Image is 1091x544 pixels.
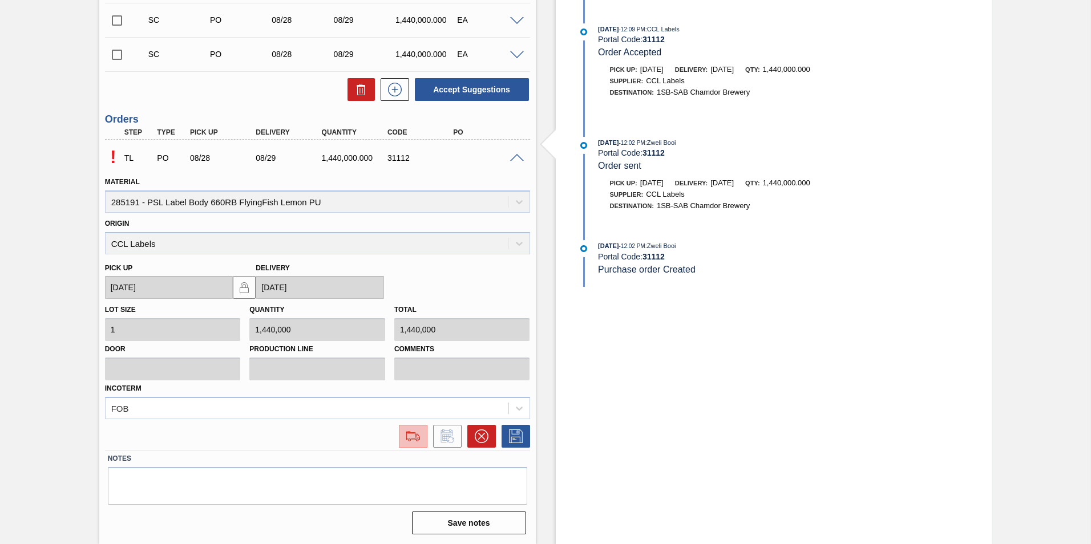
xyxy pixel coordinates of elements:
[640,178,664,187] span: [DATE]
[249,306,284,314] label: Quantity
[105,276,233,299] input: mm/dd/yyyy
[454,15,523,25] div: EA
[598,139,619,146] span: [DATE]
[610,191,644,198] span: Supplier:
[598,148,869,157] div: Portal Code:
[640,65,664,74] span: [DATE]
[385,128,458,136] div: Code
[394,341,530,358] label: Comments
[580,29,587,35] img: atual
[675,66,708,73] span: Delivery:
[619,140,645,146] span: - 12:02 PM
[409,77,530,102] div: Accept Suggestions
[763,65,810,74] span: 1,440,000.000
[710,178,734,187] span: [DATE]
[619,243,645,249] span: - 12:02 PM
[187,128,261,136] div: Pick up
[269,15,338,25] div: 08/28/2025
[105,306,136,314] label: Lot size
[249,341,385,358] label: Production Line
[610,180,637,186] span: Pick up:
[610,66,637,73] span: Pick up:
[111,403,129,413] div: FOB
[342,78,375,101] div: Delete Suggestions
[154,128,188,136] div: Type
[450,128,524,136] div: PO
[385,153,458,163] div: 31112
[598,161,641,170] span: Order sent
[105,264,133,272] label: Pick up
[675,180,708,186] span: Delivery:
[643,35,665,44] strong: 31112
[187,153,261,163] div: 08/28/2025
[146,15,215,25] div: Suggestion Created
[598,26,619,33] span: [DATE]
[646,76,684,85] span: CCL Labels
[645,139,676,146] span: : Zweli Booi
[619,26,645,33] span: - 12:09 PM
[154,153,188,163] div: Purchase order
[319,153,393,163] div: 1,440,000.000
[580,142,587,149] img: atual
[745,66,759,73] span: Qty:
[105,341,241,358] label: Door
[580,245,587,252] img: atual
[122,145,156,170] div: Trading Load Composition
[237,281,251,294] img: locked
[269,50,338,59] div: 08/28/2025
[105,178,140,186] label: Material
[643,252,665,261] strong: 31112
[496,425,530,448] div: Save Order
[657,201,750,210] span: 1SB-SAB Chamdor Brewery
[393,425,427,448] div: Go to Load Composition
[610,89,654,96] span: Destination:
[415,78,529,101] button: Accept Suggestions
[394,306,417,314] label: Total
[146,50,215,59] div: Suggestion Created
[427,425,462,448] div: Inform order change
[207,15,276,25] div: Purchase order
[598,265,696,274] span: Purchase order Created
[710,65,734,74] span: [DATE]
[454,50,523,59] div: EA
[598,47,661,57] span: Order Accepted
[393,50,462,59] div: 1,440,000.000
[319,128,393,136] div: Quantity
[598,35,869,44] div: Portal Code:
[610,202,654,209] span: Destination:
[610,78,644,84] span: Supplier:
[745,180,759,186] span: Qty:
[124,153,153,163] p: TL
[375,78,409,101] div: New suggestion
[763,178,810,187] span: 1,440,000.000
[122,128,156,136] div: Step
[393,15,462,25] div: 1,440,000.000
[105,220,130,228] label: Origin
[207,50,276,59] div: Purchase order
[645,26,680,33] span: : CCL Labels
[646,190,684,198] span: CCL Labels
[462,425,496,448] div: Cancel Order
[331,50,400,59] div: 08/29/2025
[643,148,665,157] strong: 31112
[657,88,750,96] span: 1SB-SAB Chamdor Brewery
[598,252,869,261] div: Portal Code:
[253,128,326,136] div: Delivery
[253,153,326,163] div: 08/29/2025
[598,242,619,249] span: [DATE]
[105,113,530,125] h3: Orders
[331,15,400,25] div: 08/29/2025
[412,511,526,534] button: Save notes
[233,276,256,299] button: locked
[105,384,142,392] label: Incoterm
[256,264,290,272] label: Delivery
[108,450,527,467] label: Notes
[105,147,122,168] p: Pending Acceptance
[256,276,384,299] input: mm/dd/yyyy
[645,242,676,249] span: : Zweli Booi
